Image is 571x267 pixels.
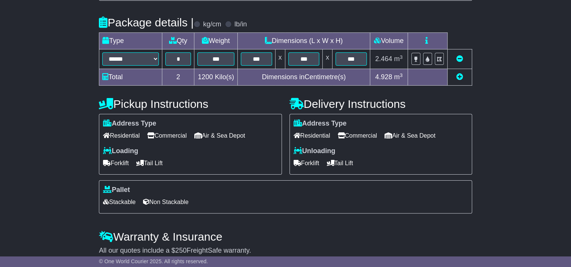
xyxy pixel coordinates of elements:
[385,130,436,141] span: Air & Sea Depot
[375,73,392,81] span: 4.928
[289,98,472,110] h4: Delivery Instructions
[103,157,129,169] span: Forklift
[99,16,194,29] h4: Package details |
[162,69,194,86] td: 2
[294,130,330,141] span: Residential
[103,196,135,208] span: Stackable
[238,33,370,49] td: Dimensions (L x W x H)
[203,20,221,29] label: kg/cm
[338,130,377,141] span: Commercial
[294,147,336,155] label: Unloading
[103,120,156,128] label: Address Type
[294,120,347,128] label: Address Type
[194,33,238,49] td: Weight
[394,55,403,63] span: m
[99,69,162,86] td: Total
[194,69,238,86] td: Kilo(s)
[175,247,186,254] span: 250
[103,130,140,141] span: Residential
[370,33,408,49] td: Volume
[194,130,245,141] span: Air & Sea Depot
[238,69,370,86] td: Dimensions in Centimetre(s)
[294,157,319,169] span: Forklift
[400,54,403,60] sup: 3
[99,258,208,264] span: © One World Courier 2025. All rights reserved.
[136,157,163,169] span: Tail Lift
[394,73,403,81] span: m
[103,147,138,155] label: Loading
[99,33,162,49] td: Type
[234,20,247,29] label: lb/in
[275,49,285,69] td: x
[99,230,472,243] h4: Warranty & Insurance
[162,33,194,49] td: Qty
[198,73,213,81] span: 1200
[400,72,403,78] sup: 3
[103,186,130,194] label: Pallet
[99,247,472,255] div: All our quotes include a $ FreightSafe warranty.
[143,196,188,208] span: Non Stackable
[147,130,186,141] span: Commercial
[323,49,332,69] td: x
[99,98,282,110] h4: Pickup Instructions
[456,55,463,63] a: Remove this item
[375,55,392,63] span: 2.464
[456,73,463,81] a: Add new item
[327,157,353,169] span: Tail Lift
